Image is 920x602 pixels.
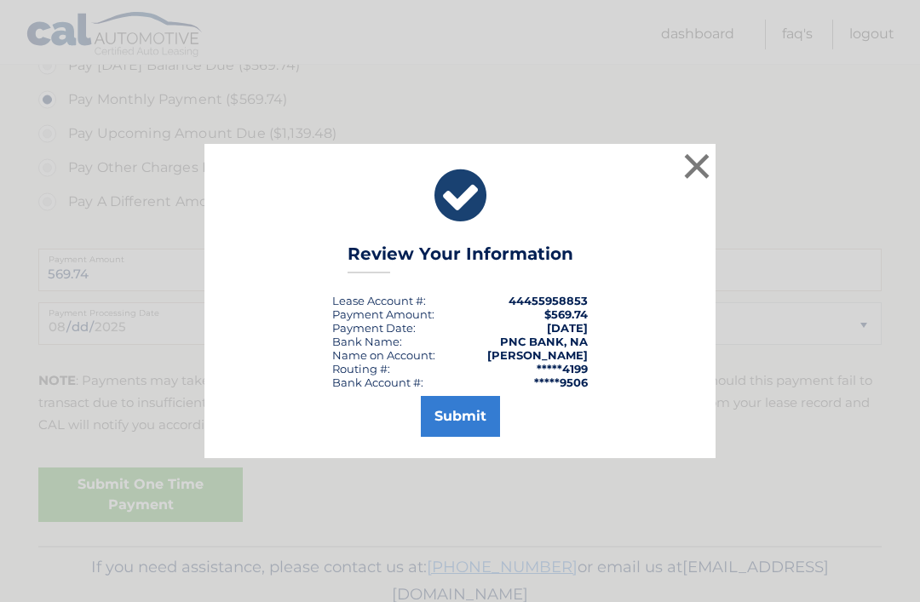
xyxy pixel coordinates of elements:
strong: [PERSON_NAME] [487,348,588,362]
div: Payment Amount: [332,307,434,321]
div: Bank Account #: [332,376,423,389]
span: $569.74 [544,307,588,321]
div: : [332,321,416,335]
button: Submit [421,396,500,437]
h3: Review Your Information [348,244,573,273]
span: Payment Date [332,321,413,335]
div: Name on Account: [332,348,435,362]
div: Routing #: [332,362,390,376]
span: [DATE] [547,321,588,335]
strong: PNC BANK, NA [500,335,588,348]
div: Lease Account #: [332,294,426,307]
div: Bank Name: [332,335,402,348]
button: × [680,149,714,183]
strong: 44455958853 [509,294,588,307]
